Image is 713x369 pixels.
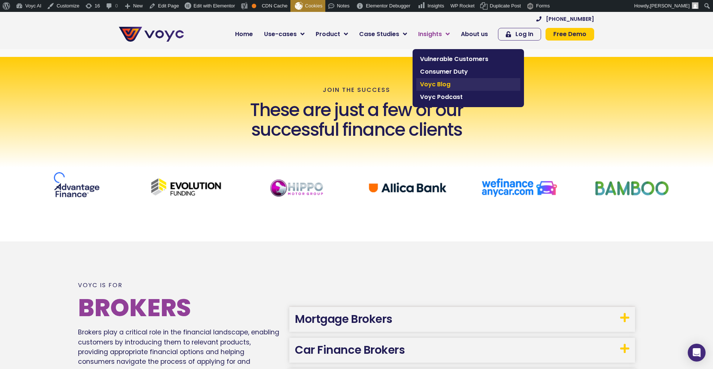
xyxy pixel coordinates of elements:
[546,16,594,22] span: [PHONE_NUMBER]
[235,30,253,39] span: Home
[515,31,533,37] span: Log In
[688,344,706,362] div: Open Intercom Messenger
[252,4,256,8] div: OK
[461,30,488,39] span: About us
[295,311,393,327] a: Mortgage Brokers
[78,282,282,289] p: Voyc is for
[536,16,594,22] a: [PHONE_NUMBER]
[420,67,517,76] span: Consumer Duty
[420,80,517,89] span: Voyc Blog
[416,65,520,78] a: Consumer Duty
[295,342,405,358] a: Car Finance Brokers
[427,3,444,9] span: Insights
[413,27,455,42] a: Insights
[323,87,390,93] p: join the success
[416,78,520,91] a: Voyc Blog
[193,3,235,9] span: Edit with Elementor
[546,28,594,41] a: Free Demo
[119,27,184,42] img: voyc-full-logo
[78,296,282,320] h2: Brokers
[229,27,258,42] a: Home
[650,3,690,9] span: [PERSON_NAME]
[316,30,340,39] span: Product
[416,53,520,65] a: Vulnerable Customers
[553,31,586,37] span: Free Demo
[498,28,541,41] a: Log In
[420,55,517,64] span: Vulnerable Customers
[310,27,354,42] a: Product
[289,338,635,363] h3: Car Finance Brokers
[289,307,635,332] h3: Mortgage Brokers
[455,27,494,42] a: About us
[258,27,310,42] a: Use-cases
[242,100,471,140] h2: These are just a few of our successful finance clients
[416,91,520,103] a: Voyc Podcast
[264,30,297,39] span: Use-cases
[354,27,413,42] a: Case Studies
[359,30,399,39] span: Case Studies
[420,93,517,102] span: Voyc Podcast
[418,30,442,39] span: Insights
